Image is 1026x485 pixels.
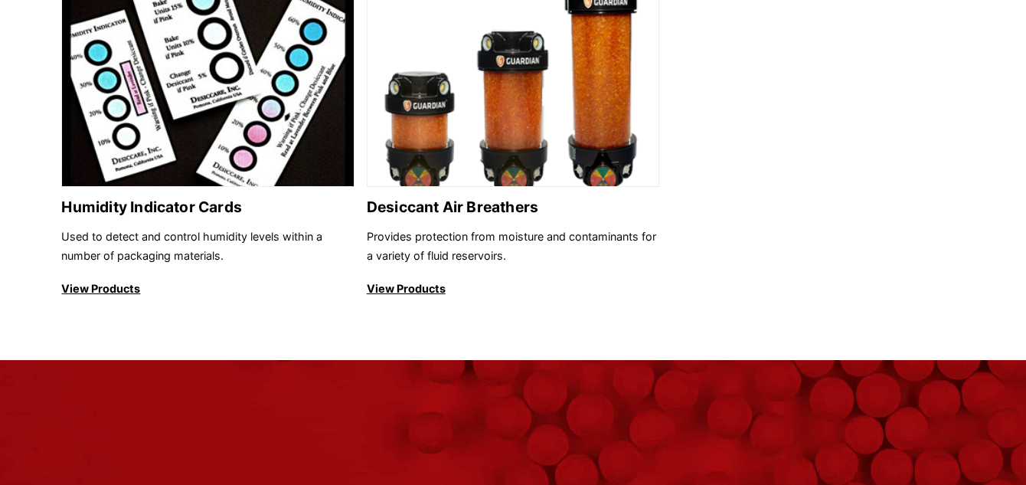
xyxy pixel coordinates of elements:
p: View Products [367,280,659,298]
h2: Desiccant Air Breathers [367,198,659,216]
p: Provides protection from moisture and contaminants for a variety of fluid reservoirs. [367,228,659,265]
p: View Products [61,280,354,298]
h2: Humidity Indicator Cards [61,198,354,216]
p: Used to detect and control humidity levels within a number of packaging materials. [61,228,354,265]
